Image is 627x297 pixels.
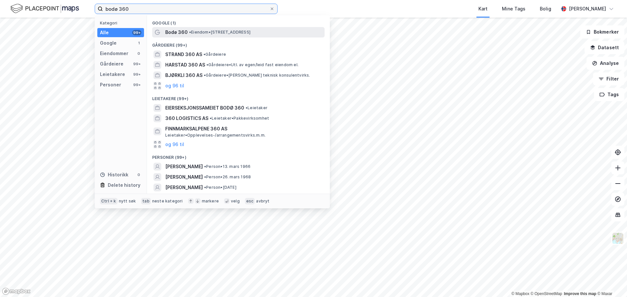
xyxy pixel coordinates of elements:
span: EIERSEKSJONSSAMEIET BODØ 360 [165,104,244,112]
div: Alle [100,29,109,37]
div: tab [141,198,151,204]
div: Gårdeiere (99+) [147,37,330,49]
span: Gårdeiere • [PERSON_NAME] teknisk konsulentvirks. [204,73,310,78]
span: HARSTAD 360 AS [165,61,205,69]
button: Tags [594,88,624,101]
span: [PERSON_NAME] [165,163,203,171]
span: FINNMARKSALPENE 360 AS [165,125,322,133]
a: OpenStreetMap [531,291,562,296]
iframe: Chat Widget [594,266,627,297]
span: Gårdeiere • Utl. av egen/leid fast eiendom el. [206,62,298,67]
button: Analyse [587,57,624,70]
div: Kategori [100,21,144,25]
div: neste kategori [152,199,183,204]
span: • [204,73,206,78]
button: og 96 til [165,141,184,148]
button: Datasett [585,41,624,54]
div: 99+ [132,82,141,87]
div: 0 [136,51,141,56]
a: Improve this map [564,291,596,296]
span: • [204,174,206,179]
button: Filter [593,72,624,85]
span: Person • [DATE] [204,185,236,190]
div: Bolig [540,5,551,13]
div: Google (1) [147,15,330,27]
div: [PERSON_NAME] [569,5,606,13]
div: Personer (99+) [147,150,330,161]
span: Leietaker • Pakkevirksomhet [210,116,269,121]
div: Delete history [108,181,140,189]
button: og 96 til [165,82,184,90]
span: Gårdeiere [203,52,226,57]
img: logo.f888ab2527a4732fd821a326f86c7f29.svg [10,3,79,14]
span: BJØRKLI 360 AS [165,71,202,79]
a: Mapbox [511,291,529,296]
div: Historikk [100,171,128,179]
div: Gårdeiere [100,60,123,68]
div: markere [202,199,219,204]
div: Leietakere (99+) [147,91,330,103]
span: • [210,116,212,121]
div: Eiendommer [100,50,128,57]
div: 99+ [132,61,141,67]
button: Bokmerker [580,25,624,38]
div: Mine Tags [502,5,525,13]
a: Mapbox homepage [2,288,31,295]
div: 99+ [132,72,141,77]
img: Z [612,232,624,245]
span: STRAND 360 AS [165,51,202,58]
span: Person • 26. mars 1968 [204,174,251,180]
div: velg [231,199,240,204]
span: • [189,30,191,35]
div: Google [100,39,117,47]
div: nytt søk [119,199,136,204]
span: • [206,62,208,67]
div: esc [245,198,255,204]
span: [PERSON_NAME] [165,184,203,191]
div: Leietakere [100,70,125,78]
span: • [246,105,248,110]
span: Leietaker [246,105,267,111]
span: 360 LOGISTICS AS [165,114,208,122]
div: 0 [136,172,141,177]
div: Personer [100,81,121,89]
span: Bodø 360 [165,28,188,36]
div: Ctrl + k [100,198,118,204]
span: • [204,185,206,190]
span: Person • 13. mars 1966 [204,164,250,169]
div: 99+ [132,30,141,35]
div: avbryt [256,199,269,204]
span: [PERSON_NAME] [165,173,203,181]
span: Eiendom • [STREET_ADDRESS] [189,30,250,35]
span: Leietaker • Opplevelses-/arrangementsvirks.m.m. [165,133,265,138]
input: Søk på adresse, matrikkel, gårdeiere, leietakere eller personer [103,4,269,14]
span: • [204,164,206,169]
span: • [203,52,205,57]
div: Kart [478,5,488,13]
div: 1 [136,40,141,46]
